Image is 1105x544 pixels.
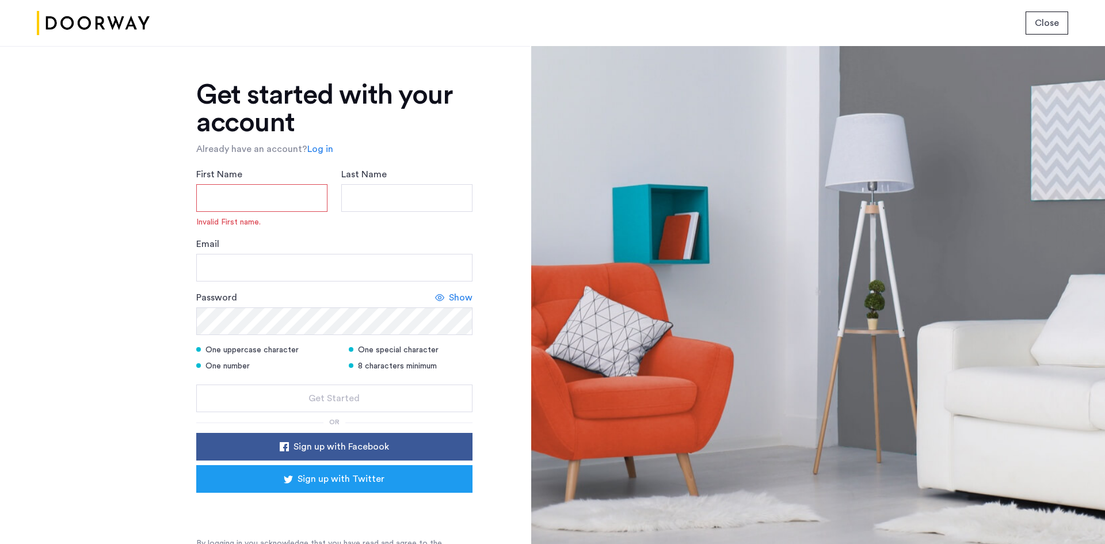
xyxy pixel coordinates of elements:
button: button [1026,12,1068,35]
div: Invalid First name. [196,216,261,228]
label: First Name [196,168,242,181]
span: Get Started [308,391,360,405]
span: Close [1035,16,1059,30]
button: button [196,385,473,412]
div: 8 characters minimum [349,360,473,372]
label: Email [196,237,219,251]
label: Password [196,291,237,305]
label: Last Name [341,168,387,181]
button: button [196,465,473,493]
div: One special character [349,344,473,356]
h1: Get started with your account [196,81,473,136]
button: button [196,433,473,461]
span: Show [449,291,473,305]
div: One uppercase character [196,344,334,356]
span: or [329,419,340,425]
a: Log in [307,142,333,156]
div: One number [196,360,334,372]
span: Sign up with Facebook [294,440,389,454]
img: logo [37,2,150,45]
span: Already have an account? [196,144,307,154]
span: Sign up with Twitter [298,472,384,486]
iframe: Sign in with Google Button [214,496,455,522]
